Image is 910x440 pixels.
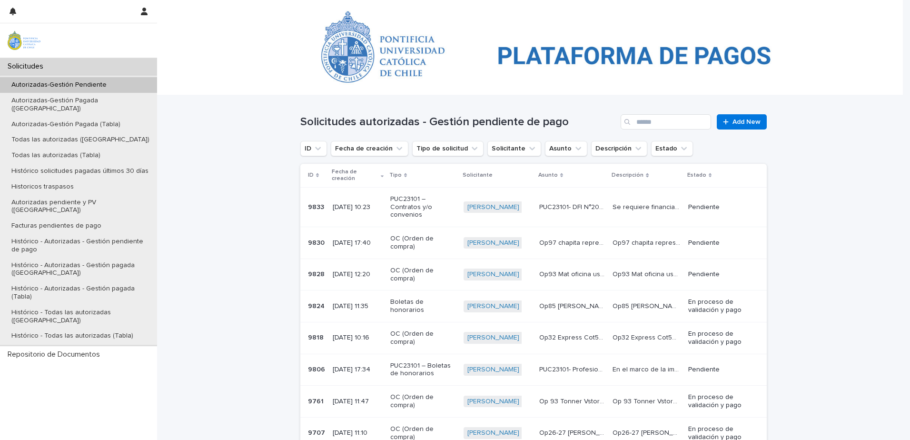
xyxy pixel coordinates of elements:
[308,237,326,247] p: 9830
[4,199,157,215] p: Autorizadas pendiente y PV ([GEOGRAPHIC_DATA])
[688,203,752,211] p: Pendiente
[613,427,682,437] p: Op26-27 Sophie Cot 1634
[300,386,767,418] tr: 97619761 [DATE] 11:47OC (Orden de compra)[PERSON_NAME] Op 93 Tonner Vstore cot Nº 045Op 93 Tonner...
[333,239,383,247] p: [DATE] 17:40
[688,270,752,279] p: Pendiente
[331,141,408,156] button: Fecha de creación
[613,201,682,211] p: Se requiere financiamiento para cubrir la mantención parcial de nueve estudiantes que viajarán de...
[300,141,327,156] button: ID
[300,227,767,259] tr: 98309830 [DATE] 17:40OC (Orden de compra)[PERSON_NAME] Op97 chapita representación PAR Qactus oct...
[4,238,157,254] p: Histórico - Autorizadas - Gestión pendiente de pago
[390,235,456,251] p: OC (Orden de compra)
[333,429,383,437] p: [DATE] 11:10
[688,330,752,346] p: En proceso de validación y pago
[390,393,456,410] p: OC (Orden de compra)
[613,237,682,247] p: Op97 chapita representación PAR Qactus oct
[613,364,682,374] p: En el marco de la implementación del Convenio PUC23101, se solicita la contratación de María Jesú...
[467,203,519,211] a: [PERSON_NAME]
[688,393,752,410] p: En proceso de validación y pago
[613,269,682,279] p: Op93 Mat oficina uso constante DIMERC
[390,298,456,314] p: Boletas de honorarios
[308,332,326,342] p: 9818
[591,141,647,156] button: Descripción
[621,114,711,130] input: Search
[300,322,767,354] tr: 98189818 [DATE] 10:16OC (Orden de compra)[PERSON_NAME] Op32 Express Cot5602Op32 Express Cot5602 O...
[300,259,767,290] tr: 98289828 [DATE] 12:20OC (Orden de compra)[PERSON_NAME] Op93 Mat oficina uso constante DIMERCOp93 ...
[4,309,157,325] p: Histórico - Todas las autorizadas ([GEOGRAPHIC_DATA])
[308,201,326,211] p: 9833
[467,270,519,279] a: [PERSON_NAME]
[467,239,519,247] a: [PERSON_NAME]
[412,141,484,156] button: Tipo de solicitud
[390,267,456,283] p: OC (Orden de compra)
[4,285,157,301] p: Histórico - Autorizadas - Gestión pagada (Tabla)
[4,151,108,160] p: Todas las autorizadas (Tabla)
[332,167,378,184] p: Fecha de creación
[308,427,327,437] p: 9707
[545,141,587,156] button: Asunto
[4,167,156,175] p: Histórico solicitudes pagadas últimos 30 días
[4,222,109,230] p: Facturas pendientes de pago
[333,302,383,310] p: [DATE] 11:35
[300,290,767,322] tr: 98249824 [DATE] 11:35Boletas de honorarios[PERSON_NAME] Op85 [PERSON_NAME] BH48Op85 [PERSON_NAME]...
[300,187,767,227] tr: 98339833 [DATE] 10:23PUC23101 – Contratos y/o convenios[PERSON_NAME] PUC23101- DFI N°20- Mantenci...
[538,170,558,180] p: Asunto
[333,334,383,342] p: [DATE] 10:16
[308,170,314,180] p: ID
[4,62,51,71] p: Solicitudes
[539,300,607,310] p: Op85 Bruna Benso BH48
[4,183,81,191] p: Historicos traspasos
[732,119,761,125] span: Add New
[390,195,456,219] p: PUC23101 – Contratos y/o convenios
[539,396,607,406] p: Op 93 Tonner Vstore cot Nº 045
[300,354,767,386] tr: 98069806 [DATE] 17:34PUC23101 – Boletas de honorarios[PERSON_NAME] PUC23101- Profesional Redacció...
[389,170,402,180] p: Tipo
[308,269,326,279] p: 9828
[308,364,327,374] p: 9806
[539,269,607,279] p: Op93 Mat oficina uso constante DIMERC
[333,270,383,279] p: [DATE] 12:20
[300,2,335,13] a: Solicitudes
[4,350,108,359] p: Repositorio de Documentos
[333,366,383,374] p: [DATE] 17:34
[613,332,682,342] p: Op32 Express Cot5602
[539,364,607,374] p: PUC23101- Profesional Redacción GVT - Boleta N°1
[300,115,617,129] h1: Solicitudes autorizadas - Gestión pendiente de pago
[390,330,456,346] p: OC (Orden de compra)
[308,396,326,406] p: 9761
[687,170,706,180] p: Estado
[4,97,157,113] p: Autorizadas-Gestión Pagada ([GEOGRAPHIC_DATA])
[333,203,383,211] p: [DATE] 10:23
[467,366,519,374] a: [PERSON_NAME]
[613,396,682,406] p: Op 93 Tonner Vstore cot Nº 045
[4,261,157,278] p: Histórico - Autorizadas - Gestión pagada ([GEOGRAPHIC_DATA])
[688,366,752,374] p: Pendiente
[4,136,157,144] p: Todas las autorizadas ([GEOGRAPHIC_DATA])
[4,332,141,340] p: Histórico - Todas las autorizadas (Tabla)
[463,170,493,180] p: Solicitante
[487,141,541,156] button: Solicitante
[717,114,767,130] a: Add New
[539,427,607,437] p: Op26-27 Sophie Cot 1634
[8,31,40,50] img: iqsleoUpQLaG7yz5l0jK
[539,201,607,211] p: PUC23101- DFI N°20- Mantención curso postgrado SOL3040
[688,298,752,314] p: En proceso de validación y pago
[4,120,128,129] p: Autorizadas-Gestión Pagada (Tabla)
[308,300,326,310] p: 9824
[467,429,519,437] a: [PERSON_NAME]
[345,2,444,13] p: Autorizadas-Gestión Pendiente
[539,237,607,247] p: Op97 chapita representación PAR Qactus oct
[613,300,682,310] p: Op85 Bruna Benso BH48
[467,334,519,342] a: [PERSON_NAME]
[651,141,693,156] button: Estado
[467,398,519,406] a: [PERSON_NAME]
[612,170,643,180] p: Descripción
[467,302,519,310] a: [PERSON_NAME]
[688,239,752,247] p: Pendiente
[390,362,456,378] p: PUC23101 – Boletas de honorarios
[4,81,114,89] p: Autorizadas-Gestión Pendiente
[539,332,607,342] p: Op32 Express Cot5602
[333,398,383,406] p: [DATE] 11:47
